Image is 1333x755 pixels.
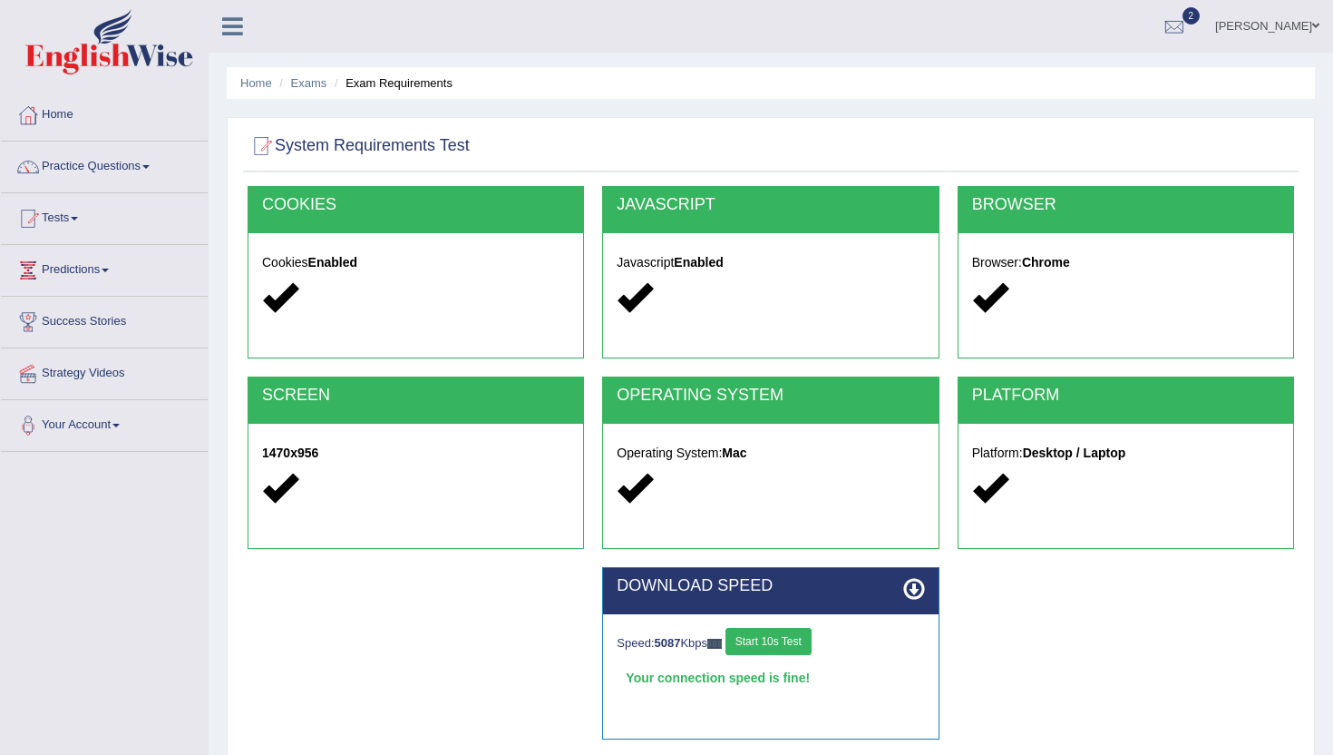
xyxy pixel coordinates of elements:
strong: Chrome [1022,255,1070,270]
strong: 1470x956 [262,446,318,460]
a: Strategy Videos [1,348,208,394]
strong: Enabled [674,255,723,270]
a: Predictions [1,245,208,290]
strong: Enabled [308,255,357,270]
h2: System Requirements Test [248,132,470,160]
a: Your Account [1,400,208,446]
a: Exams [291,76,327,90]
li: Exam Requirements [330,74,452,92]
h5: Operating System: [617,446,924,460]
a: Practice Questions [1,142,208,187]
div: Speed: Kbps [617,628,924,660]
a: Home [240,76,272,90]
a: Success Stories [1,297,208,342]
h2: PLATFORM [972,387,1279,405]
strong: Desktop / Laptop [1023,446,1126,460]
div: Your connection speed is fine! [617,664,924,691]
h2: COOKIES [262,196,569,214]
button: Start 10s Test [725,628,812,655]
img: ajax-loader-fb-connection.gif [707,639,722,649]
h5: Platform: [972,446,1279,460]
strong: 5087 [655,636,681,650]
h2: SCREEN [262,387,569,405]
h2: BROWSER [972,196,1279,214]
h5: Browser: [972,256,1279,270]
a: Home [1,90,208,135]
h5: Cookies [262,256,569,270]
strong: Mac [722,446,746,460]
h2: OPERATING SYSTEM [617,387,924,405]
h2: DOWNLOAD SPEED [617,577,924,595]
a: Tests [1,193,208,239]
h2: JAVASCRIPT [617,196,924,214]
span: 2 [1182,7,1201,25]
h5: Javascript [617,256,924,270]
